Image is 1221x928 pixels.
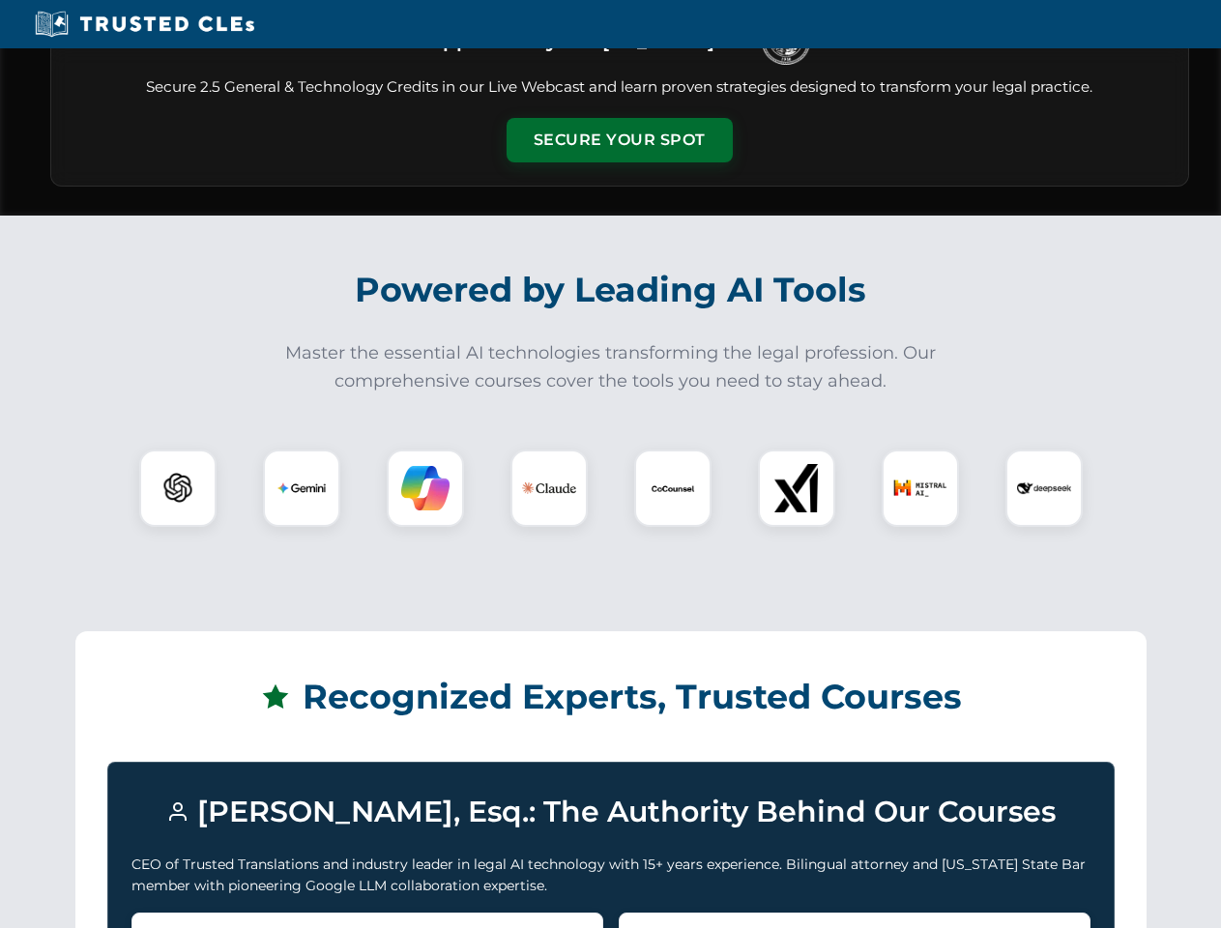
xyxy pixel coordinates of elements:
[107,663,1115,731] h2: Recognized Experts, Trusted Courses
[507,118,733,162] button: Secure Your Spot
[634,449,712,527] div: CoCounsel
[387,449,464,527] div: Copilot
[510,449,588,527] div: Claude
[75,256,1147,324] h2: Powered by Leading AI Tools
[150,460,206,516] img: ChatGPT Logo
[139,449,217,527] div: ChatGPT
[273,339,949,395] p: Master the essential AI technologies transforming the legal profession. Our comprehensive courses...
[882,449,959,527] div: Mistral AI
[74,76,1165,99] p: Secure 2.5 General & Technology Credits in our Live Webcast and learn proven strategies designed ...
[1017,461,1071,515] img: DeepSeek Logo
[522,461,576,515] img: Claude Logo
[758,449,835,527] div: xAI
[131,854,1090,897] p: CEO of Trusted Translations and industry leader in legal AI technology with 15+ years experience....
[277,464,326,512] img: Gemini Logo
[1005,449,1083,527] div: DeepSeek
[263,449,340,527] div: Gemini
[131,786,1090,838] h3: [PERSON_NAME], Esq.: The Authority Behind Our Courses
[772,464,821,512] img: xAI Logo
[649,464,697,512] img: CoCounsel Logo
[29,10,260,39] img: Trusted CLEs
[401,464,450,512] img: Copilot Logo
[893,461,947,515] img: Mistral AI Logo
